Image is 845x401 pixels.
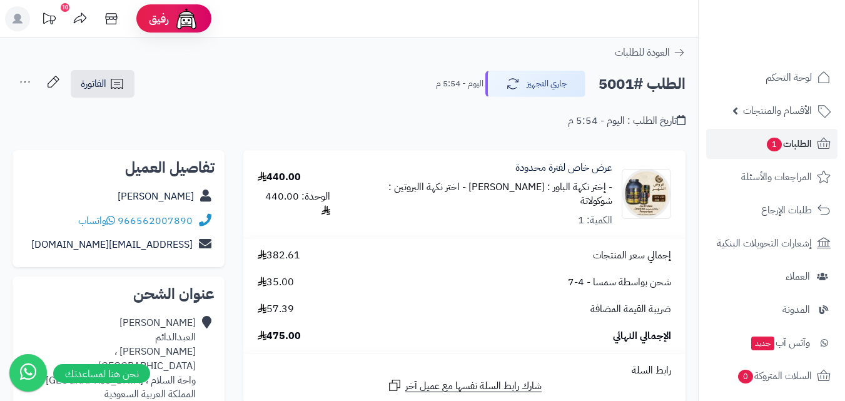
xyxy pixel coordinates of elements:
[766,69,812,86] span: لوحة التحكم
[568,114,686,128] div: تاريخ الطلب : اليوم - 5:54 م
[485,71,585,97] button: جاري التجهيز
[760,25,833,51] img: logo-2.png
[33,6,64,34] a: تحديثات المنصة
[706,361,837,391] a: السلات المتروكة0
[706,63,837,93] a: لوحة التحكم
[258,190,330,218] div: الوحدة: 440.00
[515,161,612,175] a: عرض خاص لفترة محدودة
[599,71,686,97] h2: الطلب #5001
[31,237,193,252] a: [EMAIL_ADDRESS][DOMAIN_NAME]
[613,329,671,343] span: الإجمالي النهائي
[405,379,542,393] span: شارك رابط السلة نفسها مع عميل آخر
[737,367,812,385] span: السلات المتروكة
[706,228,837,258] a: إشعارات التحويلات البنكية
[615,45,686,60] a: العودة للطلبات
[706,295,837,325] a: المدونة
[743,102,812,119] span: الأقسام والمنتجات
[706,195,837,225] a: طلبات الإرجاع
[590,302,671,317] span: ضريبة القيمة المضافة
[737,369,753,383] span: 0
[468,180,612,195] small: - إختر نكهة الباور : [PERSON_NAME]
[622,169,670,219] img: 1743968699-1b175886-7179-4d72-8fff-ae0ccd2ce4da-90x90.jpg
[706,162,837,192] a: المراجعات والأسئلة
[766,135,812,153] span: الطلبات
[23,287,215,302] h2: عنوان الشحن
[248,363,681,378] div: رابط السلة
[706,129,837,159] a: الطلبات1
[258,248,300,263] span: 382.61
[717,235,812,252] span: إشعارات التحويلات البنكية
[761,201,812,219] span: طلبات الإرجاع
[741,168,812,186] span: المراجعات والأسئلة
[78,213,115,228] a: واتساب
[568,275,671,290] span: شحن بواسطة سمسا - 4-7
[387,378,542,393] a: شارك رابط السلة نفسها مع عميل آخر
[118,189,194,204] a: [PERSON_NAME]
[388,180,612,209] small: - اختر نكهة االبروتين : شوكولاتة
[615,45,670,60] span: العودة للطلبات
[750,334,810,352] span: وآتس آب
[766,137,782,151] span: 1
[706,328,837,358] a: وآتس آبجديد
[782,301,810,318] span: المدونة
[578,213,612,228] div: الكمية: 1
[593,248,671,263] span: إجمالي سعر المنتجات
[258,329,301,343] span: 475.00
[149,11,169,26] span: رفيق
[174,6,199,31] img: ai-face.png
[23,160,215,175] h2: تفاصيل العميل
[258,275,294,290] span: 35.00
[258,170,301,185] div: 440.00
[71,70,134,98] a: الفاتورة
[436,78,483,90] small: اليوم - 5:54 م
[786,268,810,285] span: العملاء
[81,76,106,91] span: الفاتورة
[61,3,69,12] div: 10
[118,213,193,228] a: 966562007890
[706,261,837,292] a: العملاء
[751,337,774,350] span: جديد
[258,302,294,317] span: 57.39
